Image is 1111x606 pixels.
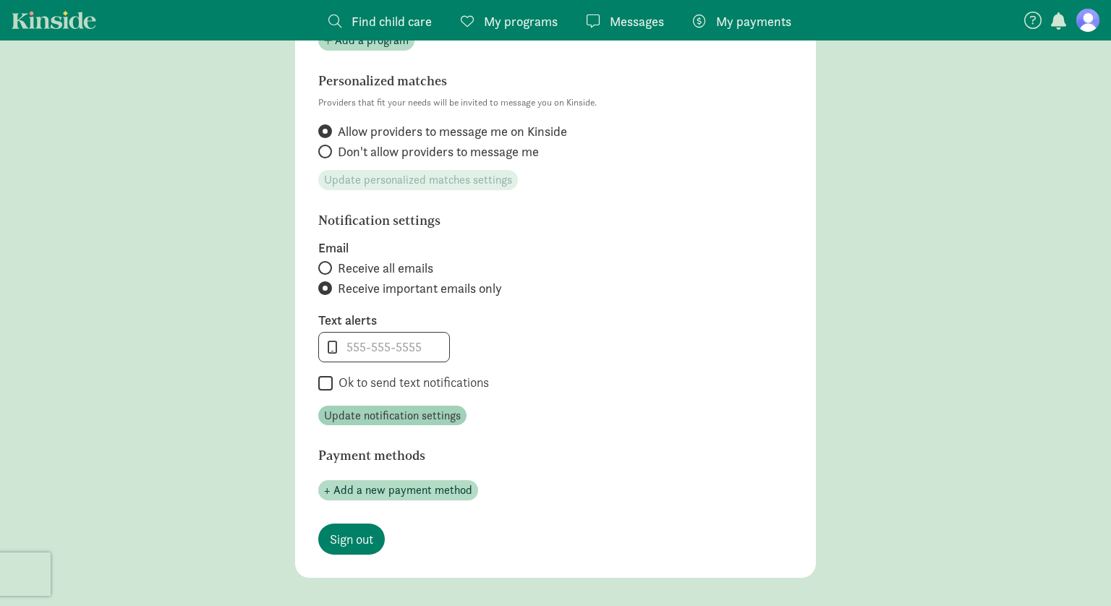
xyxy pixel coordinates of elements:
span: Allow providers to message me on Kinside [338,123,567,140]
button: Update personalized matches settings [318,170,518,190]
input: 555-555-5555 [319,333,449,362]
span: + Add a new payment method [324,482,472,499]
h6: Notification settings [318,213,716,228]
h6: Personalized matches [318,74,716,88]
span: Add a program [335,32,409,49]
span: My programs [484,12,558,31]
button: Update notification settings [318,406,467,426]
label: Ok to send text notifications [333,374,489,391]
button: + Add a new payment method [318,480,478,500]
button: Add a program [318,30,414,51]
label: Email [318,239,793,257]
span: Find child care [352,12,432,31]
span: Don't allow providers to message me [338,143,539,161]
span: Sign out [330,529,373,549]
span: Update personalized matches settings [324,171,512,189]
span: My payments [716,12,791,31]
span: Messages [610,12,664,31]
span: Update notification settings [324,407,461,424]
h6: Payment methods [318,448,716,463]
span: Receive important emails only [338,280,502,297]
p: Providers that fit your needs will be invited to message you on Kinside. [318,94,793,111]
a: Sign out [318,524,385,555]
span: Receive all emails [338,260,433,277]
label: Text alerts [318,312,793,329]
a: Kinside [12,11,96,29]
